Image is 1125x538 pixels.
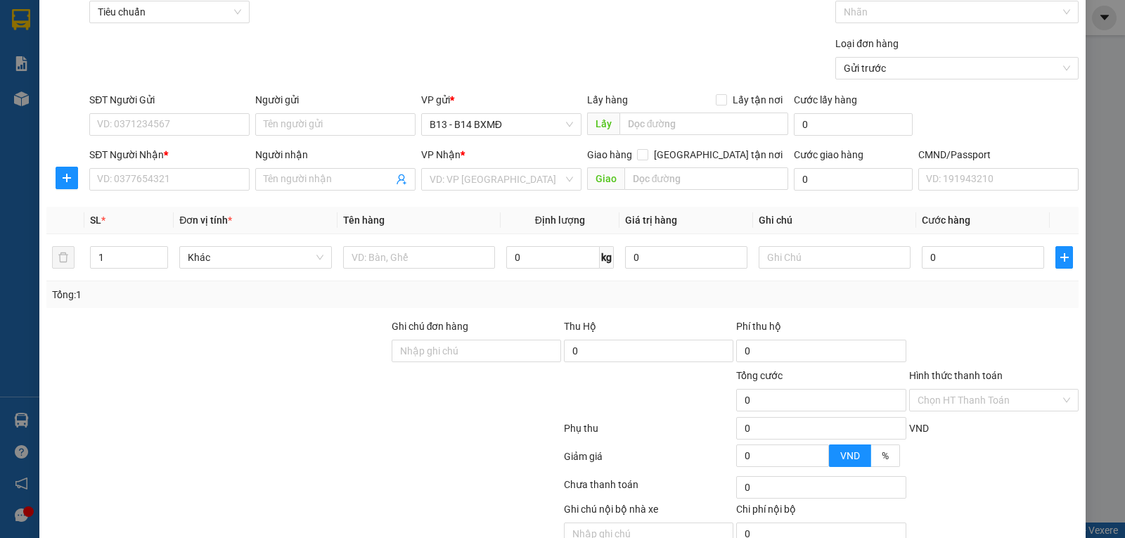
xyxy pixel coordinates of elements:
span: Cước hàng [922,214,970,226]
input: Ghi Chú [759,246,911,269]
label: Hình thức thanh toán [909,370,1003,381]
span: Khác [188,247,323,268]
img: logo [14,32,32,67]
span: Tiêu chuẩn [98,1,241,23]
div: Người gửi [255,92,416,108]
span: user-add [396,174,407,185]
span: PV [PERSON_NAME] [141,98,195,114]
input: Dọc đường [624,167,789,190]
span: Lấy hàng [587,94,628,105]
span: Lấy tận nơi [727,92,788,108]
label: Cước lấy hàng [794,94,857,105]
input: Cước giao hàng [794,168,913,191]
span: Đơn vị tính [179,214,232,226]
span: % [882,450,889,461]
span: VND [909,423,929,434]
div: Phí thu hộ [736,319,906,340]
span: Giao hàng [587,149,632,160]
span: SL [90,214,101,226]
label: Ghi chú đơn hàng [392,321,469,332]
span: Gửi trước [844,58,1070,79]
button: plus [1055,246,1073,269]
input: Dọc đường [619,113,789,135]
div: Ghi chú nội bộ nhà xe [564,501,733,523]
span: Tổng cước [736,370,783,381]
div: Chi phí nội bộ [736,501,906,523]
span: B13 - B14 BXMĐ [430,114,573,135]
div: SĐT Người Nhận [89,147,250,162]
span: VP Nhận [421,149,461,160]
strong: CÔNG TY TNHH [GEOGRAPHIC_DATA] 214 QL13 - P.26 - Q.BÌNH THẠNH - TP HCM 1900888606 [37,23,114,75]
div: SĐT Người Gửi [89,92,250,108]
div: Giảm giá [562,449,735,473]
span: Giá trị hàng [625,214,677,226]
th: Ghi chú [753,207,916,234]
span: plus [1056,252,1072,263]
input: Ghi chú đơn hàng [392,340,561,362]
div: Phụ thu [562,421,735,445]
span: Giao [587,167,624,190]
span: plus [56,172,77,184]
span: Tên hàng [343,214,385,226]
span: Thu Hộ [564,321,596,332]
strong: BIÊN NHẬN GỬI HÀNG HOÁ [49,84,163,95]
input: VD: Bàn, Ghế [343,246,495,269]
span: 16:51:18 [DATE] [134,63,198,74]
span: B131408250751 [125,53,198,63]
input: Cước lấy hàng [794,113,913,136]
span: kg [600,246,614,269]
div: Người nhận [255,147,416,162]
div: Tổng: 1 [52,287,435,302]
label: Cước giao hàng [794,149,863,160]
span: Lấy [587,113,619,135]
span: Nơi nhận: [108,98,130,118]
span: VND [840,450,860,461]
span: Nơi gửi: [14,98,29,118]
input: 0 [625,246,747,269]
div: Chưa thanh toán [562,477,735,501]
label: Loại đơn hàng [835,38,899,49]
span: [GEOGRAPHIC_DATA] tận nơi [648,147,788,162]
div: CMND/Passport [918,147,1079,162]
div: VP gửi [421,92,581,108]
span: Định lượng [535,214,585,226]
button: delete [52,246,75,269]
button: plus [56,167,78,189]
